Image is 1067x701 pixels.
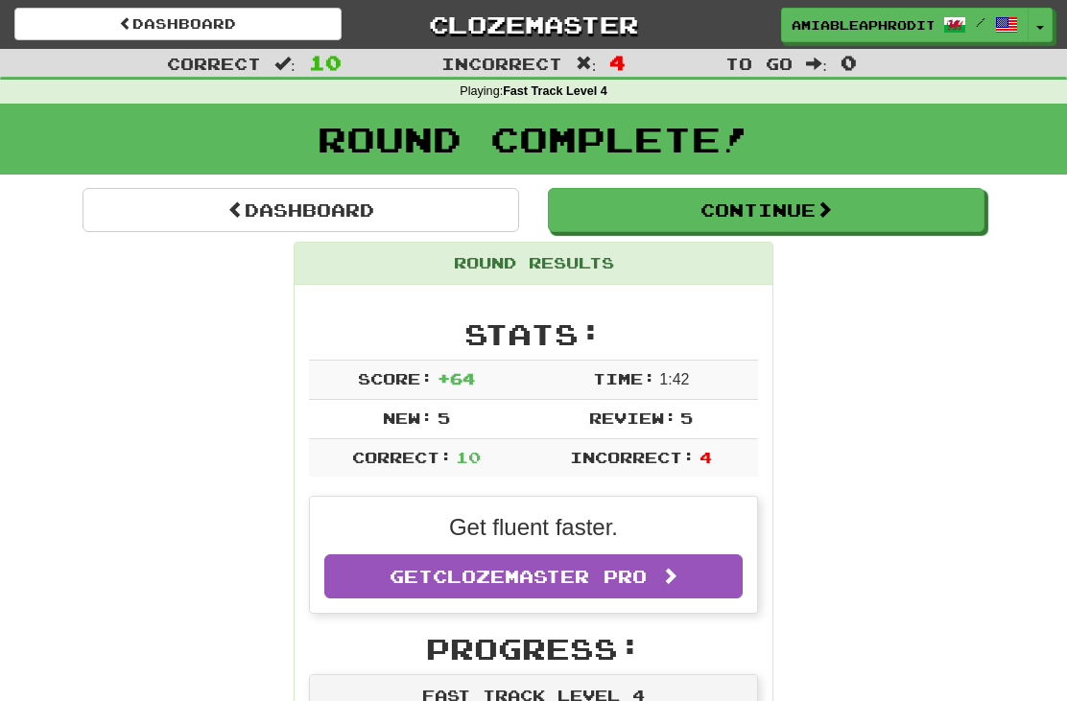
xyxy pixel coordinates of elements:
span: Incorrect [441,54,562,73]
span: : [806,56,827,72]
span: New: [383,409,433,427]
button: Continue [548,188,984,232]
h2: Stats: [309,318,758,350]
span: 0 [841,51,857,74]
a: Clozemaster [370,8,698,41]
a: Dashboard [83,188,519,232]
p: Get fluent faster. [324,511,743,544]
span: 4 [609,51,626,74]
span: Incorrect: [570,448,695,466]
span: Correct: [352,448,452,466]
span: Clozemaster Pro [433,566,647,587]
span: : [576,56,597,72]
div: Round Results [295,243,772,285]
span: 1 : 42 [659,371,689,387]
span: 10 [309,51,342,74]
span: 5 [438,409,450,427]
span: Time: [593,369,655,387]
span: Score: [358,369,433,387]
span: 5 [680,409,693,427]
span: 10 [456,448,481,466]
h1: Round Complete! [7,120,1060,158]
a: amiableaphrodite / [781,8,1029,42]
span: / [976,15,985,29]
strong: Fast Track Level 4 [503,84,607,98]
span: + 64 [438,369,475,387]
span: To go [725,54,793,73]
span: Review: [589,409,676,427]
h2: Progress: [309,633,758,665]
span: amiableaphrodite [792,16,934,34]
span: : [274,56,296,72]
a: GetClozemaster Pro [324,554,743,598]
span: Correct [167,54,261,73]
a: Dashboard [14,8,342,40]
span: 4 [699,448,712,466]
